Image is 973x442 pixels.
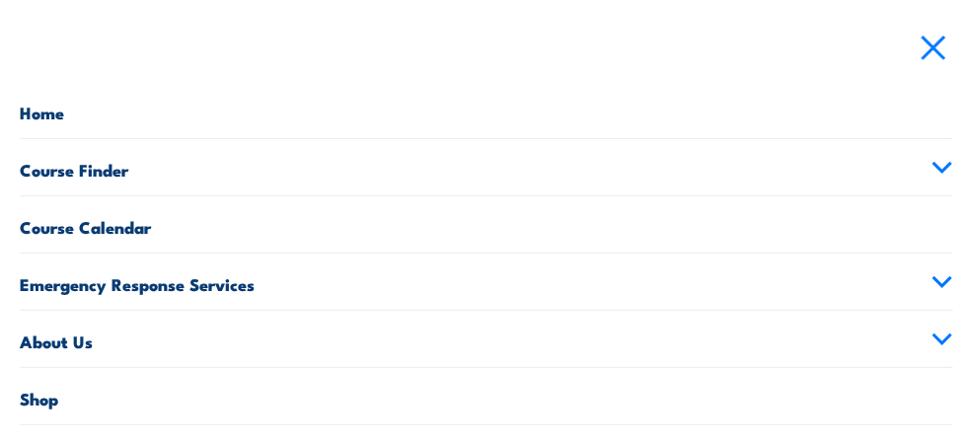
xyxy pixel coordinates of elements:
[20,82,953,138] a: Home
[20,311,953,367] a: About Us
[20,139,953,195] a: Course Finder
[20,368,953,424] a: Shop
[20,196,953,253] a: Course Calendar
[20,254,953,310] a: Emergency Response Services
